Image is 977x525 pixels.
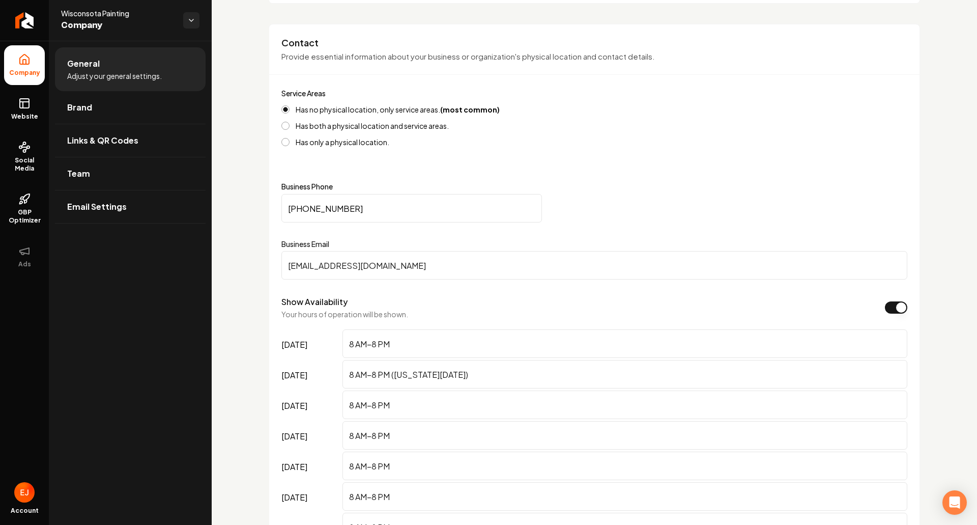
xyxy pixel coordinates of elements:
[14,482,35,503] img: Eduard Joers
[61,18,175,33] span: Company
[440,105,500,114] strong: (most common)
[296,106,500,113] label: Has no physical location, only service areas.
[14,482,35,503] button: Open user button
[281,296,348,307] label: Show Availability
[4,156,45,173] span: Social Media
[67,58,100,70] span: General
[55,157,206,190] a: Team
[281,391,338,421] label: [DATE]
[55,91,206,124] a: Brand
[342,482,907,511] input: Enter hours
[342,391,907,419] input: Enter hours
[67,71,162,81] span: Adjust your general settings.
[281,89,326,98] label: Service Areas
[281,452,338,482] label: [DATE]
[281,309,408,319] p: Your hours of operation will be shown.
[4,208,45,225] span: GBP Optimizer
[281,183,907,190] label: Business Phone
[342,452,907,480] input: Enter hours
[342,329,907,358] input: Enter hours
[55,190,206,223] a: Email Settings
[61,8,175,18] span: Wisconsota Painting
[4,237,45,277] button: Ads
[281,251,907,280] input: Business Email
[342,360,907,389] input: Enter hours
[281,360,338,391] label: [DATE]
[7,113,42,121] span: Website
[14,260,35,268] span: Ads
[55,124,206,157] a: Links & QR Codes
[67,201,127,213] span: Email Settings
[4,133,45,181] a: Social Media
[342,421,907,450] input: Enter hours
[11,507,39,515] span: Account
[281,37,907,49] h3: Contact
[67,134,138,147] span: Links & QR Codes
[15,12,34,29] img: Rebolt Logo
[296,139,389,146] label: Has only a physical location.
[281,51,907,63] p: Provide essential information about your business or organization's physical location and contact...
[5,69,44,77] span: Company
[281,239,907,249] label: Business Email
[67,168,90,180] span: Team
[4,89,45,129] a: Website
[281,421,338,452] label: [DATE]
[67,101,92,114] span: Brand
[281,329,338,360] label: [DATE]
[281,482,338,513] label: [DATE]
[296,122,449,129] label: Has both a physical location and service areas.
[942,490,967,515] div: Open Intercom Messenger
[4,185,45,233] a: GBP Optimizer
